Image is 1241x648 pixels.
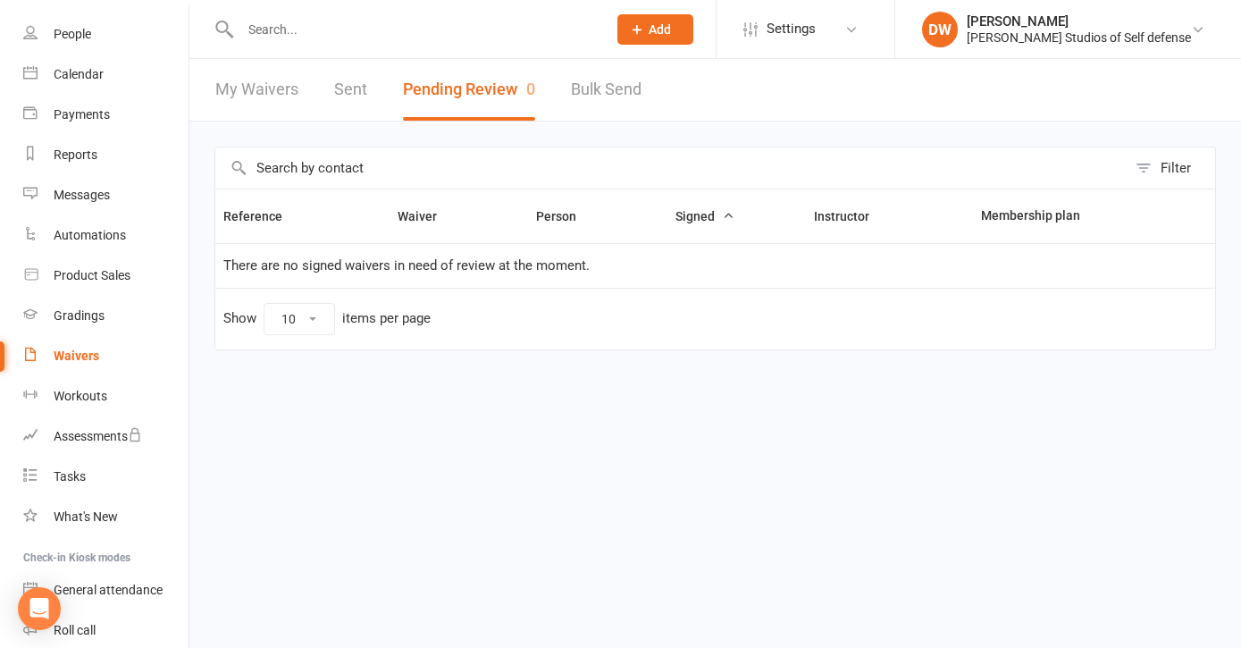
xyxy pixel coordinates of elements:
[617,14,693,45] button: Add
[54,469,86,484] div: Tasks
[334,59,367,121] a: Sent
[223,303,431,335] div: Show
[536,209,596,223] span: Person
[54,188,110,202] div: Messages
[54,147,97,162] div: Reports
[23,457,189,497] a: Tasks
[23,135,189,175] a: Reports
[54,308,105,323] div: Gradings
[54,429,142,443] div: Assessments
[1127,147,1215,189] button: Filter
[973,189,1185,243] th: Membership plan
[398,209,457,223] span: Waiver
[526,80,535,98] span: 0
[54,389,107,403] div: Workouts
[54,583,163,597] div: General attendance
[403,59,535,121] button: Pending Review0
[54,228,126,242] div: Automations
[767,9,816,49] span: Settings
[215,243,1215,288] td: There are no signed waivers in need of review at the moment.
[54,107,110,122] div: Payments
[23,175,189,215] a: Messages
[23,417,189,457] a: Assessments
[215,59,298,121] a: My Waivers
[54,623,96,637] div: Roll call
[649,22,671,37] span: Add
[18,587,61,630] div: Open Intercom Messenger
[223,206,302,227] button: Reference
[54,268,130,282] div: Product Sales
[922,12,958,47] div: DW
[23,95,189,135] a: Payments
[23,256,189,296] a: Product Sales
[23,570,189,610] a: General attendance kiosk mode
[54,349,99,363] div: Waivers
[223,209,302,223] span: Reference
[571,59,641,121] a: Bulk Send
[23,296,189,336] a: Gradings
[23,55,189,95] a: Calendar
[54,27,91,41] div: People
[23,215,189,256] a: Automations
[675,209,734,223] span: Signed
[23,336,189,376] a: Waivers
[398,206,457,227] button: Waiver
[235,17,594,42] input: Search...
[814,209,889,223] span: Instructor
[54,509,118,524] div: What's New
[23,497,189,537] a: What's New
[675,206,734,227] button: Signed
[814,206,889,227] button: Instructor
[1161,157,1191,179] div: Filter
[54,67,104,81] div: Calendar
[967,13,1191,29] div: [PERSON_NAME]
[536,206,596,227] button: Person
[23,14,189,55] a: People
[342,311,431,326] div: items per page
[215,147,1127,189] input: Search by contact
[967,29,1191,46] div: [PERSON_NAME] Studios of Self defense
[23,376,189,417] a: Workouts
